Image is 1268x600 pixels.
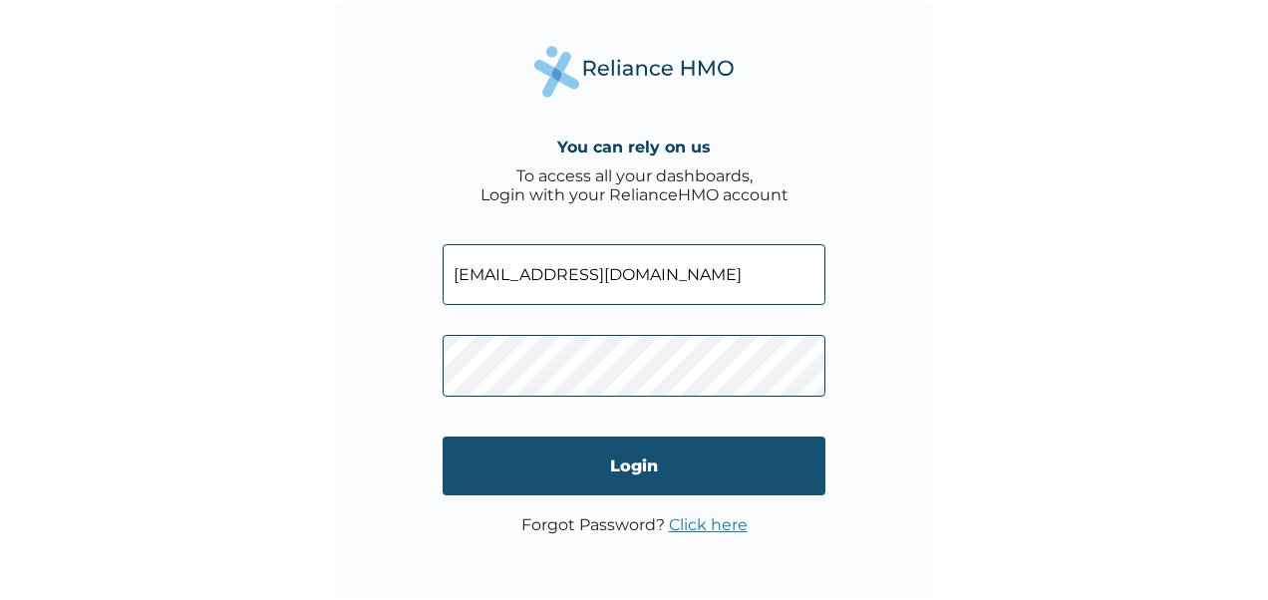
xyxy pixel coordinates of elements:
img: Reliance Health's Logo [534,46,734,97]
div: To access all your dashboards, Login with your RelianceHMO account [480,166,789,204]
input: Login [443,437,825,495]
p: Forgot Password? [521,515,748,534]
input: Email address or HMO ID [443,244,825,305]
h4: You can rely on us [557,138,711,156]
a: Click here [669,515,748,534]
